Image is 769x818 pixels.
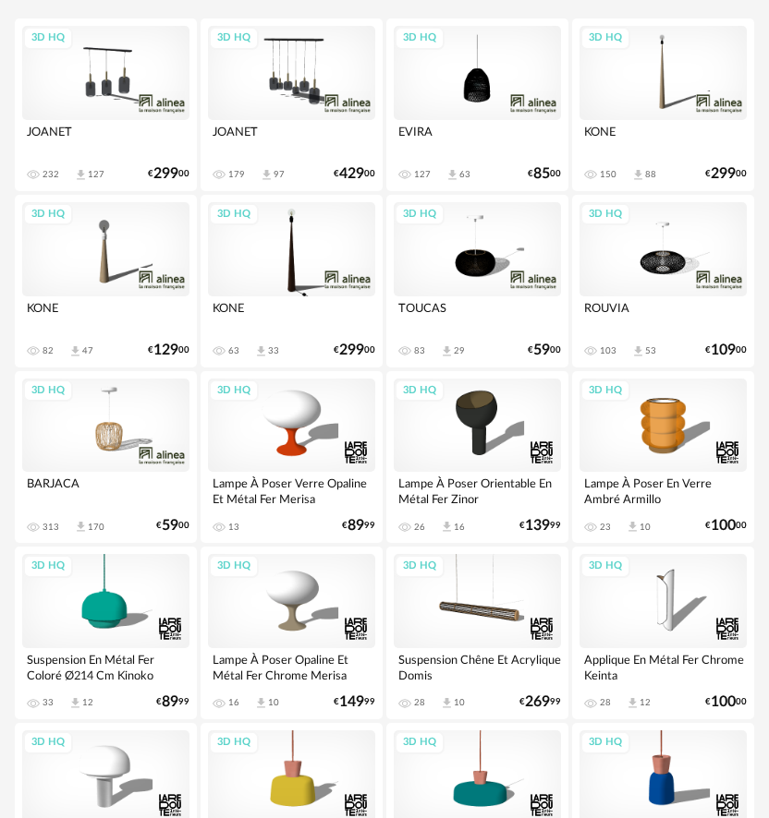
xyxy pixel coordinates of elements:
[348,520,364,532] span: 89
[640,522,651,533] div: 10
[414,522,425,533] div: 26
[711,520,736,532] span: 100
[600,169,616,180] div: 150
[23,555,73,578] div: 3D HQ
[572,18,754,191] a: 3D HQ KONE 150 Download icon 88 €29900
[394,120,561,157] div: EVIRA
[22,472,189,509] div: BARJACA
[23,379,73,403] div: 3D HQ
[339,168,364,180] span: 429
[528,344,561,356] div: € 00
[43,345,54,356] div: 82
[162,696,178,708] span: 89
[156,696,189,708] div: € 99
[600,522,611,533] div: 23
[580,731,630,754] div: 3D HQ
[22,296,189,333] div: KONE
[386,18,568,191] a: 3D HQ EVIRA 127 Download icon 63 €8500
[454,697,465,708] div: 10
[580,379,630,403] div: 3D HQ
[519,696,561,708] div: € 99
[386,195,568,367] a: 3D HQ TOUCAS 83 Download icon 29 €5900
[201,18,383,191] a: 3D HQ JOANET 179 Download icon 97 €42900
[414,697,425,708] div: 28
[334,696,375,708] div: € 99
[153,344,178,356] span: 129
[153,168,178,180] span: 299
[15,371,197,544] a: 3D HQ BARJACA 313 Download icon 170 €5900
[260,168,274,182] span: Download icon
[394,296,561,333] div: TOUCAS
[23,731,73,754] div: 3D HQ
[228,522,239,533] div: 13
[645,169,656,180] div: 88
[711,168,736,180] span: 299
[209,27,259,50] div: 3D HQ
[268,345,279,356] div: 33
[395,203,445,226] div: 3D HQ
[43,522,59,533] div: 313
[15,547,197,719] a: 3D HQ Suspension En Métal Fer Coloré Ø214 Cm Kinoko 33 Download icon 12 €8999
[705,696,747,708] div: € 00
[580,120,747,157] div: KONE
[15,18,197,191] a: 3D HQ JOANET 232 Download icon 127 €29900
[454,345,465,356] div: 29
[440,696,454,710] span: Download icon
[395,731,445,754] div: 3D HQ
[209,555,259,578] div: 3D HQ
[394,472,561,509] div: Lampe À Poser Orientable En Métal Fer Zinor
[640,697,651,708] div: 12
[274,169,285,180] div: 97
[208,648,375,685] div: Lampe À Poser Opaline Et Métal Fer Chrome Merisa
[15,195,197,367] a: 3D HQ KONE 82 Download icon 47 €12900
[533,168,550,180] span: 85
[228,345,239,356] div: 63
[631,168,645,182] span: Download icon
[626,520,640,534] span: Download icon
[342,520,375,532] div: € 99
[600,697,611,708] div: 28
[74,520,88,534] span: Download icon
[533,344,550,356] span: 59
[23,203,73,226] div: 3D HQ
[148,168,189,180] div: € 00
[519,520,561,532] div: € 99
[208,120,375,157] div: JOANET
[201,195,383,367] a: 3D HQ KONE 63 Download icon 33 €29900
[580,472,747,509] div: Lampe À Poser En Verre Ambré Armillo
[580,27,630,50] div: 3D HQ
[209,731,259,754] div: 3D HQ
[446,168,459,182] span: Download icon
[43,169,59,180] div: 232
[394,648,561,685] div: Suspension Chêne Et Acrylique Domis
[386,371,568,544] a: 3D HQ Lampe À Poser Orientable En Métal Fer Zinor 26 Download icon 16 €13999
[156,520,189,532] div: € 00
[68,344,82,358] span: Download icon
[148,344,189,356] div: € 00
[201,547,383,719] a: 3D HQ Lampe À Poser Opaline Et Métal Fer Chrome Merisa 16 Download icon 10 €14999
[201,371,383,544] a: 3D HQ Lampe À Poser Verre Opaline Et Métal Fer Merisa 13 €8999
[572,547,754,719] a: 3D HQ Applique En Métal Fer Chrome Keinta 28 Download icon 12 €10000
[228,697,239,708] div: 16
[528,168,561,180] div: € 00
[339,696,364,708] span: 149
[395,555,445,578] div: 3D HQ
[440,520,454,534] span: Download icon
[454,522,465,533] div: 16
[626,696,640,710] span: Download icon
[88,169,104,180] div: 127
[22,120,189,157] div: JOANET
[209,379,259,403] div: 3D HQ
[339,344,364,356] span: 299
[208,472,375,509] div: Lampe À Poser Verre Opaline Et Métal Fer Merisa
[631,344,645,358] span: Download icon
[334,344,375,356] div: € 00
[440,344,454,358] span: Download icon
[711,344,736,356] span: 109
[68,696,82,710] span: Download icon
[711,696,736,708] span: 100
[88,522,104,533] div: 170
[705,520,747,532] div: € 00
[386,547,568,719] a: 3D HQ Suspension Chêne Et Acrylique Domis 28 Download icon 10 €26999
[525,696,550,708] span: 269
